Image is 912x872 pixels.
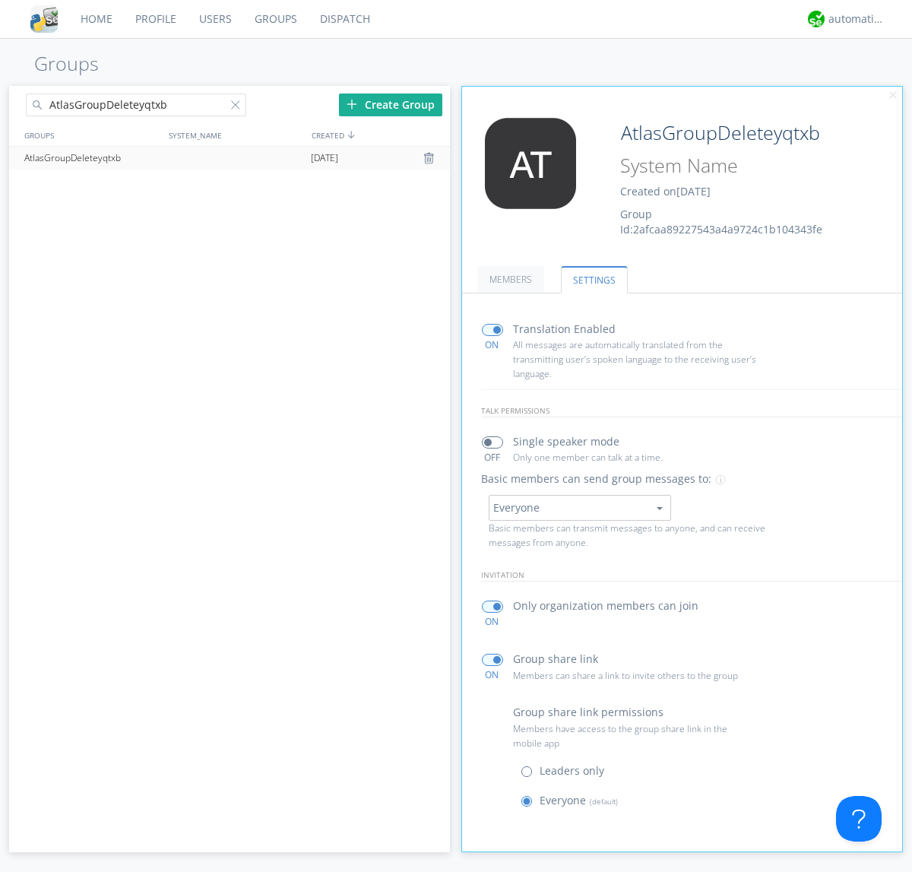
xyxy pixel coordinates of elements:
div: Create Group [339,94,442,116]
p: Only organization members can join [513,598,698,614]
span: Group Id: 2afcaa89227543a4a9724c1b104343fe [620,207,822,236]
p: Leaders only [540,763,604,779]
p: Single speaker mode [513,433,619,450]
iframe: Toggle Customer Support [836,796,882,842]
span: [DATE] [311,147,338,170]
img: plus.svg [347,99,357,109]
span: (default) [586,796,618,807]
p: invitation [481,569,903,582]
input: System Name [615,151,860,180]
p: Group share link [513,651,598,667]
img: d2d01cd9b4174d08988066c6d424eccd [808,11,825,27]
p: Members can share a link to invite others to the group [513,668,756,683]
img: 373638.png [473,118,587,209]
input: Search groups [26,94,246,116]
a: SETTINGS [561,266,628,293]
p: Group share link permissions [513,704,663,721]
div: ON [475,615,509,628]
div: ON [475,338,509,351]
a: MEMBERS [477,266,544,293]
div: ON [475,668,509,681]
button: Everyone [489,495,671,521]
div: AtlasGroupDeleteyqtxb [21,147,163,170]
a: AtlasGroupDeleteyqtxb[DATE] [9,147,450,170]
p: Basic members can send group messages to: [481,471,711,487]
p: All messages are automatically translated from the transmitting user’s spoken language to the rec... [513,338,756,382]
p: Members have access to the group share link in the mobile app [513,721,756,750]
input: Group Name [615,118,860,148]
div: OFF [475,451,509,464]
span: [DATE] [676,184,711,198]
p: Basic members can transmit messages to anyone, and can receive messages from anyone. [489,521,773,550]
p: Translation Enabled [513,321,616,338]
div: SYSTEM_NAME [165,124,308,146]
div: automation+atlas [828,11,885,27]
p: talk permissions [481,404,903,417]
img: cancel.svg [888,90,898,101]
img: cddb5a64eb264b2086981ab96f4c1ba7 [30,5,58,33]
p: Everyone [540,792,618,809]
div: GROUPS [21,124,161,146]
span: Created on [620,184,711,198]
p: Only one member can talk at a time. [513,450,756,465]
div: CREATED [308,124,451,146]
